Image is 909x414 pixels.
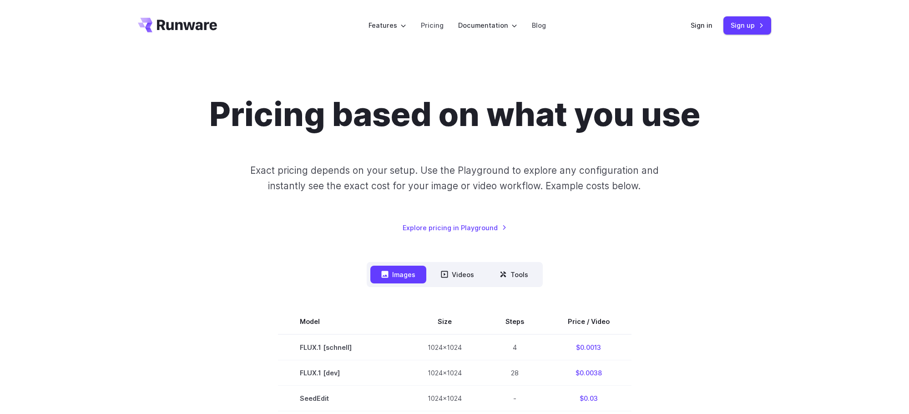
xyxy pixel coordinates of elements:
[484,360,546,386] td: 28
[458,20,517,30] label: Documentation
[546,386,631,411] td: $0.03
[430,266,485,283] button: Videos
[406,386,484,411] td: 1024x1024
[233,163,676,193] p: Exact pricing depends on your setup. Use the Playground to explore any configuration and instantl...
[691,20,712,30] a: Sign in
[369,20,406,30] label: Features
[406,360,484,386] td: 1024x1024
[723,16,771,34] a: Sign up
[278,334,406,360] td: FLUX.1 [schnell]
[546,360,631,386] td: $0.0038
[278,386,406,411] td: SeedEdit
[421,20,444,30] a: Pricing
[209,95,700,134] h1: Pricing based on what you use
[532,20,546,30] a: Blog
[406,334,484,360] td: 1024x1024
[406,309,484,334] th: Size
[484,334,546,360] td: 4
[370,266,426,283] button: Images
[546,334,631,360] td: $0.0013
[278,309,406,334] th: Model
[546,309,631,334] th: Price / Video
[484,386,546,411] td: -
[403,222,507,233] a: Explore pricing in Playground
[138,18,217,32] a: Go to /
[484,309,546,334] th: Steps
[489,266,539,283] button: Tools
[278,360,406,386] td: FLUX.1 [dev]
